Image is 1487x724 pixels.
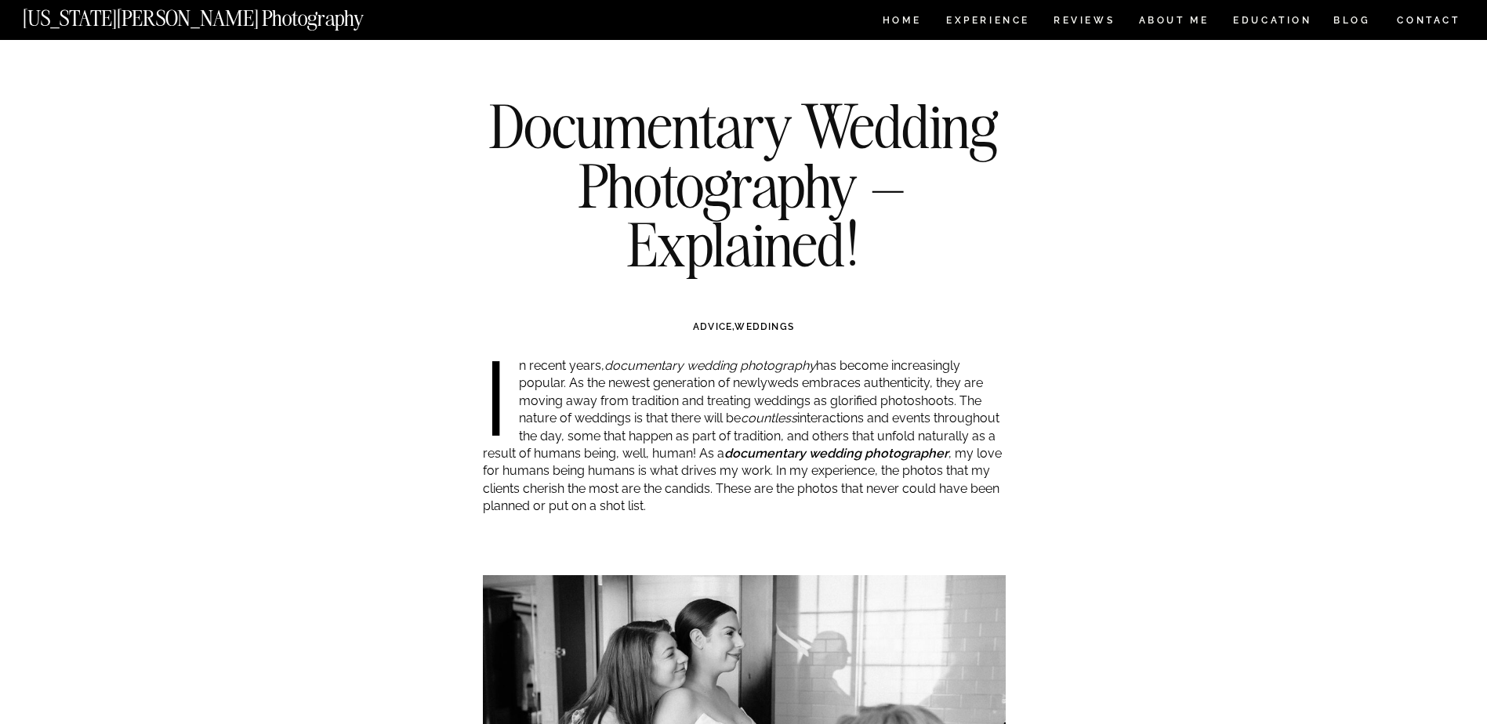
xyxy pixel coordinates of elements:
a: Experience [946,16,1028,29]
a: BLOG [1333,16,1371,29]
a: EDUCATION [1231,16,1314,29]
a: [US_STATE][PERSON_NAME] Photography [23,8,416,21]
strong: documentary wedding photographer [724,446,948,461]
a: WEDDINGS [734,321,794,332]
a: ADVICE [693,321,732,332]
em: documentary wedding photography [604,358,816,373]
p: In recent years, has become increasingly popular. As the newest generation of newlyweds embraces ... [483,357,1006,516]
h1: Documentary Wedding Photography – Explained! [459,96,1028,274]
a: HOME [880,16,924,29]
h3: , [516,320,972,334]
em: countless [741,411,797,425]
a: CONTACT [1396,12,1461,29]
a: REVIEWS [1054,16,1112,29]
a: ABOUT ME [1138,16,1210,29]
